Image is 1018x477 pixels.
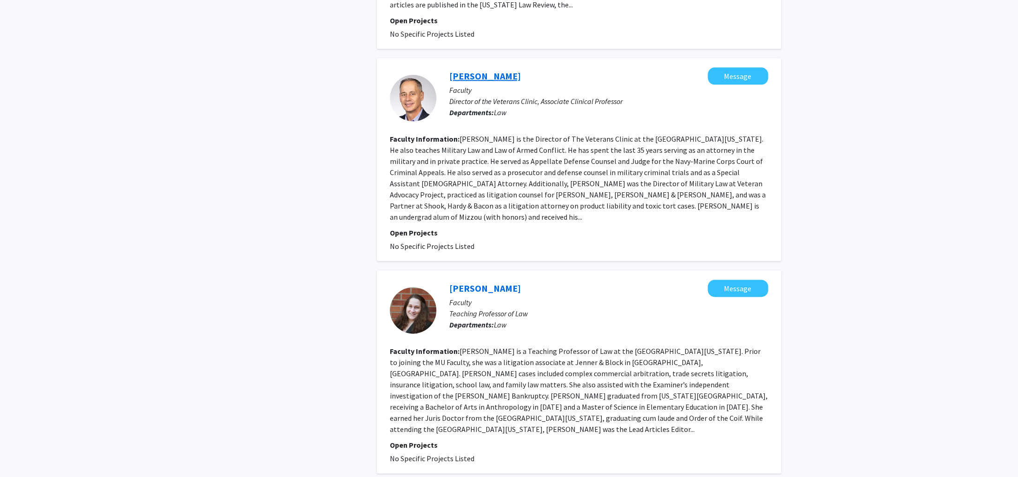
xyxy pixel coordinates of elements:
span: No Specific Projects Listed [390,454,474,463]
a: [PERSON_NAME] [449,70,521,82]
b: Faculty Information: [390,134,460,144]
p: Director of the Veterans Clinic, Associate Clinical Professor [449,96,768,107]
p: Teaching Professor of Law [449,308,768,319]
fg-read-more: [PERSON_NAME] is a Teaching Professor of Law at the [GEOGRAPHIC_DATA][US_STATE]. Prior to joining... [390,346,768,434]
p: Faculty [449,85,768,96]
button: Message Brent Filbert [708,67,768,85]
span: No Specific Projects Listed [390,242,474,251]
a: [PERSON_NAME] [449,282,521,294]
b: Departments: [449,108,494,117]
button: Message Anne Alexander [708,280,768,297]
p: Open Projects [390,15,768,26]
span: Law [494,108,506,117]
b: Faculty Information: [390,346,460,356]
iframe: Chat [7,435,39,470]
p: Faculty [449,297,768,308]
p: Open Projects [390,439,768,451]
p: Open Projects [390,227,768,238]
b: Departments: [449,320,494,329]
fg-read-more: [PERSON_NAME] is the Director of The Veterans Clinic at the [GEOGRAPHIC_DATA][US_STATE]. He also ... [390,134,766,222]
span: Law [494,320,506,329]
span: No Specific Projects Listed [390,29,474,39]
